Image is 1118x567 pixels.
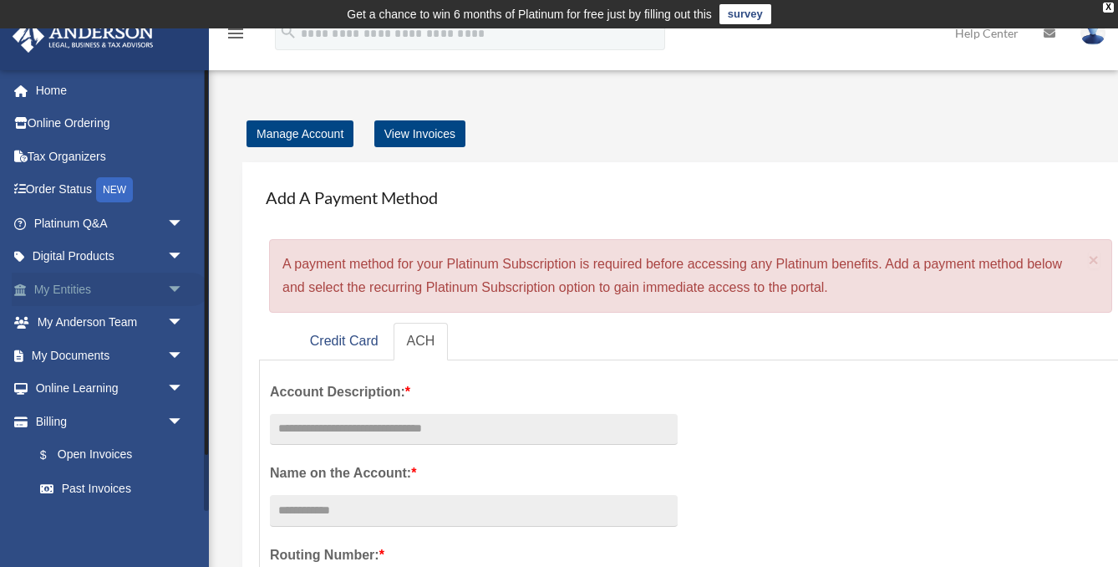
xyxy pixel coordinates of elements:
a: Online Learningarrow_drop_down [12,372,209,406]
a: Billingarrow_drop_down [12,405,209,438]
span: × [1089,250,1100,269]
button: Close [1089,251,1100,268]
a: Manage Payments [23,505,201,539]
span: arrow_drop_down [167,339,201,373]
a: menu [226,29,246,43]
span: arrow_drop_down [167,372,201,406]
a: Credit Card [297,323,392,360]
a: My Documentsarrow_drop_down [12,339,209,372]
div: close [1103,3,1114,13]
a: Digital Productsarrow_drop_down [12,240,209,273]
a: Manage Account [246,120,353,147]
a: My Entitiesarrow_drop_down [12,273,209,306]
span: arrow_drop_down [167,273,201,307]
a: $Open Invoices [23,438,209,472]
label: Routing Number: [270,544,678,567]
a: ACH [394,323,449,360]
a: Past Invoices [23,472,209,505]
span: arrow_drop_down [167,405,201,439]
div: Get a chance to win 6 months of Platinum for free just by filling out this [347,4,712,24]
label: Name on the Account: [270,462,678,485]
a: My Anderson Teamarrow_drop_down [12,306,209,340]
div: NEW [96,177,133,202]
span: arrow_drop_down [167,306,201,340]
div: A payment method for your Platinum Subscription is required before accessing any Platinum benefit... [269,239,1112,313]
i: menu [226,23,246,43]
img: User Pic [1080,21,1105,45]
a: Tax Organizers [12,140,209,173]
a: Order StatusNEW [12,173,209,207]
span: arrow_drop_down [167,207,201,241]
a: survey [719,4,771,24]
a: Online Ordering [12,107,209,140]
a: View Invoices [374,120,465,147]
i: search [279,23,297,41]
a: Home [12,74,209,107]
a: Platinum Q&Aarrow_drop_down [12,207,209,240]
span: $ [49,445,58,466]
label: Account Description: [270,381,678,404]
span: arrow_drop_down [167,240,201,274]
img: Anderson Advisors Platinum Portal [8,20,159,53]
